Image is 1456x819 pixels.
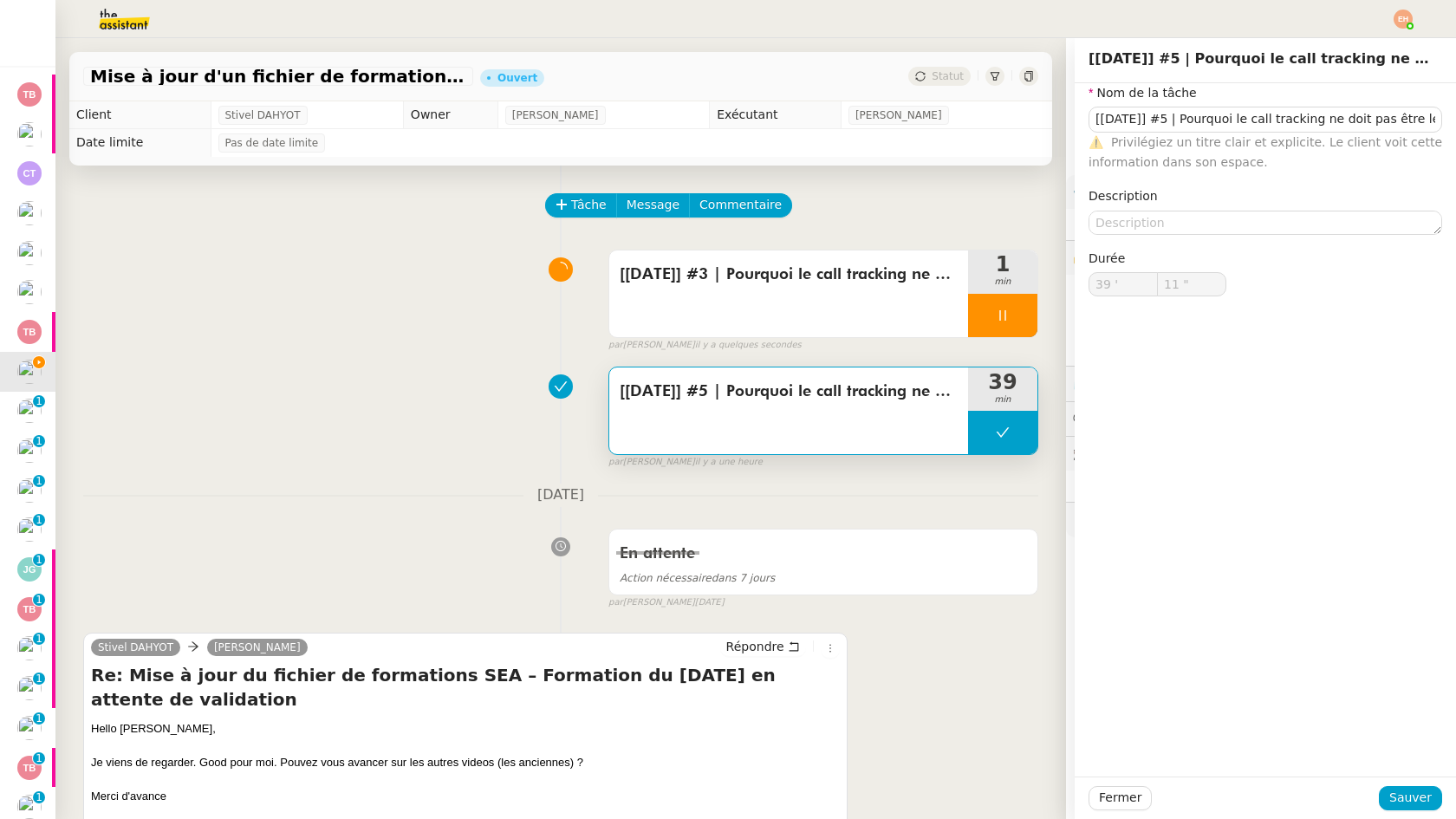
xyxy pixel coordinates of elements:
small: [PERSON_NAME] [608,338,802,353]
td: Owner [403,101,497,129]
span: 🕵️ [1073,446,1290,460]
span: 1 [968,254,1037,275]
img: users%2FtFhOaBya8rNVU5KG7br7ns1BCvi2%2Favatar%2Faa8c47da-ee6c-4101-9e7d-730f2e64f978 [17,676,42,700]
div: Merci d'avance [91,788,840,805]
span: dans 7 jours [620,572,775,584]
a: [PERSON_NAME] [207,640,308,655]
img: users%2FxcSDjHYvjkh7Ays4vB9rOShue3j1%2Favatar%2Fc5852ac1-ab6d-4275-813a-2130981b2f82 [17,517,42,542]
img: users%2Fu5utAm6r22Q2efrA9GW4XXK0tp42%2Favatar%2Fec7cfc88-a6c7-457c-b43b-5a2740bdf05f [17,439,42,463]
img: svg [17,756,42,780]
span: min [968,275,1037,289]
div: ⏲️Tâches 215:07 [1066,367,1456,400]
div: 💬Commentaires [1066,402,1456,436]
button: Répondre [720,637,806,656]
img: svg [17,557,42,582]
span: il y a quelques secondes [695,338,802,353]
img: users%2FtFhOaBya8rNVU5KG7br7ns1BCvi2%2Favatar%2Faa8c47da-ee6c-4101-9e7d-730f2e64f978 [17,399,42,423]
span: 39 [968,372,1037,393]
img: svg [17,82,42,107]
span: Durée [1089,251,1125,265]
nz-badge-sup: 1 [33,791,45,803]
span: Tâche [571,195,607,215]
p: 1 [36,673,42,688]
span: Statut [932,70,964,82]
nz-badge-sup: 1 [33,633,45,645]
p: 1 [36,435,42,451]
span: Privilégiez un titre clair et explicite. Le client voit cette information dans son espace. [1089,135,1442,169]
nz-badge-sup: 1 [33,435,45,447]
label: Description [1089,189,1158,203]
p: 1 [36,554,42,569]
span: [DATE] [695,595,725,610]
a: Stivel DAHYOT [91,640,180,655]
span: par [608,455,623,470]
img: users%2F0v3yA2ZOZBYwPN7V38GNVTYjOQj1%2Favatar%2Fa58eb41e-cbb7-4128-9131-87038ae72dcb [17,795,42,819]
span: [[DATE]] #3 | Pourquoi le call tracking ne doit pas être le parent pauvre de votre stratégie ? [620,262,958,288]
div: 🕵️Autres demandes en cours 2 [1066,437,1456,471]
span: par [608,595,623,610]
button: Sauver [1379,786,1442,810]
nz-badge-sup: 1 [33,594,45,606]
img: users%2FxcSDjHYvjkh7Ays4vB9rOShue3j1%2Favatar%2Fc5852ac1-ab6d-4275-813a-2130981b2f82 [17,280,42,304]
span: Action nécessaire [620,572,712,584]
div: 🔐Données client [1066,241,1456,275]
span: Fermer [1099,788,1141,808]
nz-badge-sup: 1 [33,554,45,566]
div: Ouvert [497,73,537,83]
td: Date limite [69,129,211,157]
span: il y a une heure [695,455,763,470]
p: 1 [36,712,42,728]
span: Stivel DAHYOT [225,107,301,124]
span: 🔐 [1073,248,1186,268]
h4: Re: Mise à jour du fichier de formations SEA – Formation du [DATE] en attente de validation [91,663,840,712]
span: En attente [620,546,695,562]
p: 1 [36,752,42,768]
p: 1 [36,395,42,411]
p: 1 [36,594,42,609]
nz-badge-sup: 1 [33,752,45,764]
span: par [608,338,623,353]
img: users%2F0v3yA2ZOZBYwPN7V38GNVTYjOQj1%2Favatar%2Fa58eb41e-cbb7-4128-9131-87038ae72dcb [17,636,42,660]
nz-badge-sup: 1 [33,673,45,685]
td: Client [69,101,211,129]
span: [PERSON_NAME] [512,107,599,124]
img: svg [17,320,42,344]
img: users%2FQpCxyqocEVdZY41Fxv3wygnJiLr1%2Favatar%2F9203b7ab-e096-427c-ac20-8ca19ba09eb5 [17,716,42,740]
div: ⚙️Procédures [1066,175,1456,209]
img: users%2F8F3ae0CdRNRxLT9M8DTLuFZT1wq1%2Favatar%2F8d3ba6ea-8103-41c2-84d4-2a4cca0cf040 [17,201,42,225]
img: svg [17,597,42,621]
span: Répondre [726,638,784,655]
nz-badge-sup: 1 [33,395,45,407]
span: Message [627,195,679,215]
span: ⏲️ [1073,376,1206,390]
button: Message [616,193,690,218]
label: Nom de la tâche [1089,86,1197,100]
span: ⚙️ [1073,182,1163,202]
span: [[DATE]] #5 | Pourquoi le call tracking ne doit pas être le parent pauvre de votre stratégie ? [620,379,958,405]
button: Fermer [1089,786,1152,810]
td: Exécutant [710,101,842,129]
span: Mise à jour d'un fichier de formation - [DATE] [90,68,466,85]
span: 🧴 [1073,512,1127,526]
span: ⚠️ [1089,135,1103,149]
span: 💬 [1073,412,1184,426]
img: users%2FABbKNE6cqURruDjcsiPjnOKQJp72%2Favatar%2F553dd27b-fe40-476d-bebb-74bc1599d59c [17,241,42,265]
span: [PERSON_NAME] [855,107,942,124]
div: Hello [PERSON_NAME], [91,720,840,738]
input: 0 min [1089,273,1157,296]
input: Nom [1089,107,1442,132]
span: Commentaire [699,195,782,215]
button: Commentaire [689,193,792,218]
span: Pas de date limite [225,134,319,152]
img: svg [17,161,42,185]
p: 1 [36,514,42,530]
button: Tâche [545,193,617,218]
span: min [968,393,1037,407]
nz-badge-sup: 1 [33,514,45,526]
img: users%2FtFhOaBya8rNVU5KG7br7ns1BCvi2%2Favatar%2Faa8c47da-ee6c-4101-9e7d-730f2e64f978 [17,122,42,146]
small: [PERSON_NAME] [608,595,725,610]
p: 1 [36,791,42,807]
div: 🧴Autres [1066,503,1456,536]
small: [PERSON_NAME] [608,455,763,470]
div: Je viens de regarder. Good pour moi. Pouvez vous avancer sur les autres videos (les anciennes) ? [91,754,840,771]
